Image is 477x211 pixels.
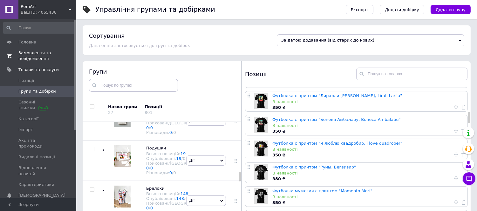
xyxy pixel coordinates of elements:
[146,201,215,210] div: Приховані/[GEOGRAPHIC_DATA]:
[18,67,59,73] span: Товари та послуги
[184,196,188,201] span: /
[146,206,149,210] a: 0
[272,99,464,105] div: В наявності
[272,141,402,146] a: Футболка с принтом "Я люблю квадробир, i love quadrober"
[146,191,215,196] div: Всього позицій:
[172,130,176,135] span: /
[89,32,125,39] h4: Сортування
[95,6,215,13] h1: Управління групами та добірками
[150,125,153,130] a: 0
[149,125,153,130] span: /
[18,165,59,176] span: Відновлення позицій
[461,128,466,134] a: Видалити товар
[173,130,176,135] div: 0
[18,182,54,188] span: Характеристики
[189,198,194,203] span: Дії
[18,154,55,160] span: Видалені позиції
[169,170,172,175] a: 0
[272,129,281,134] b: 350
[346,5,374,14] button: Експорт
[176,196,184,201] a: 148
[351,7,369,12] span: Експорт
[21,10,76,15] div: Ваш ID: 4065438
[18,116,38,122] span: Категорії
[189,118,194,123] span: Дії
[18,99,59,111] span: Сезонні знижки
[146,186,165,191] span: Брелоки
[189,158,194,163] span: Дії
[272,176,281,181] b: 380
[146,156,215,161] div: Опубліковані:
[146,121,215,130] div: Приховані/[GEOGRAPHIC_DATA]:
[3,22,75,34] input: Пошук
[181,156,186,161] span: /
[18,39,36,45] span: Головна
[172,170,176,175] span: /
[272,200,281,205] b: 350
[272,105,464,110] div: ₴
[272,147,464,152] div: В наявності
[146,161,215,170] div: Приховані/[GEOGRAPHIC_DATA]:
[89,68,235,76] div: Групи
[272,93,402,98] a: Футболка с принтом "Лиралли [PERSON_NAME], Lirali Larila"
[245,68,356,80] div: Позиції
[436,7,466,12] span: Додати групу
[272,152,464,158] div: ₴
[146,146,166,150] span: Подушки
[146,170,215,175] div: Різновиди:
[146,166,149,170] a: 0
[272,153,281,157] b: 350
[146,125,149,130] a: 0
[149,166,153,170] span: /
[461,175,466,181] a: Видалити товар
[272,117,401,122] a: Футболка с принтом "Бонека Амбалабу, Boneca Ambalabu"
[114,145,131,167] img: Подушки
[108,104,140,110] div: Назва групи
[150,166,153,170] a: 0
[18,193,65,198] span: [DEMOGRAPHIC_DATA]
[380,5,424,14] button: Додати добірку
[272,176,464,182] div: ₴
[89,79,178,92] input: Пошук по групах
[461,104,466,110] a: Видалити товар
[89,43,190,48] span: Дана опція застосовується до груп та добірок
[385,7,419,12] span: Додати добірку
[18,89,56,94] span: Групи та добірки
[114,186,131,208] img: Брелоки
[146,196,215,201] div: Опубліковані:
[281,38,375,43] span: За датою додавання (від старих до нових)
[183,156,185,161] div: 0
[272,188,372,193] a: Футболка мужская с принтом "Momento Mori"
[186,196,188,201] div: 0
[18,78,34,83] span: Позиції
[146,130,215,135] div: Різновиди:
[150,206,153,210] a: 0
[461,152,466,157] a: Видалити товар
[272,170,464,176] div: В наявності
[431,5,471,14] button: Додати групу
[272,105,281,110] b: 350
[176,156,181,161] a: 19
[169,130,172,135] a: 0
[461,199,466,205] a: Видалити товар
[173,170,176,175] div: 0
[356,68,467,80] input: Пошук по товарах
[272,129,464,134] div: ₴
[18,127,33,133] span: Імпорт
[21,4,68,10] span: RomArt
[463,172,475,185] button: Чат з покупцем
[272,123,464,129] div: В наявності
[181,191,188,196] a: 148
[108,110,113,115] div: 27
[272,200,464,206] div: ₴
[145,104,199,110] div: Позиції
[272,165,356,169] a: Футболка с принтом "Руны. Вегвизир"
[146,151,215,156] div: Всього позицій:
[272,194,464,200] div: В наявності
[149,206,153,210] span: /
[18,138,59,149] span: Акції та промокоди
[145,110,153,115] div: 801
[18,50,59,62] span: Замовлення та повідомлення
[181,151,186,156] a: 19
